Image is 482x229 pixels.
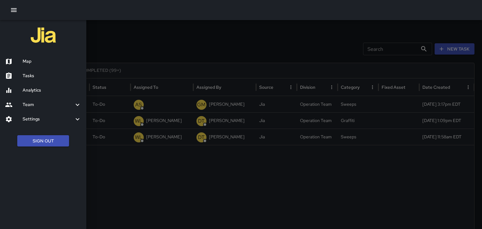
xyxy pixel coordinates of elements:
h6: Map [23,58,81,65]
button: Sign Out [17,135,69,147]
img: jia-logo [31,23,56,48]
h6: Tasks [23,72,81,79]
h6: Analytics [23,87,81,94]
h6: Team [23,101,74,108]
h6: Settings [23,116,74,123]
